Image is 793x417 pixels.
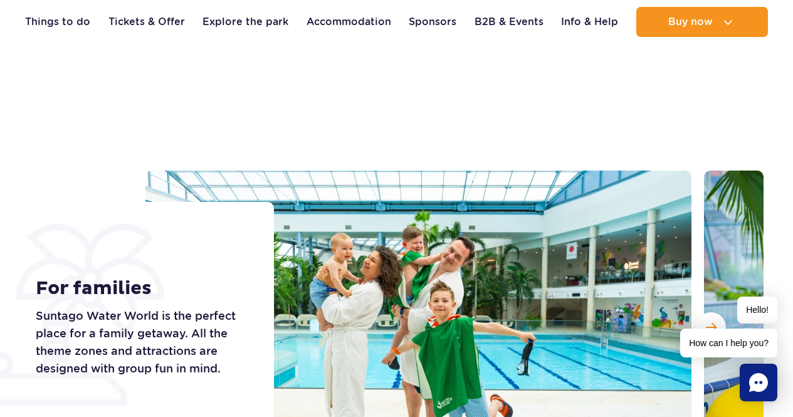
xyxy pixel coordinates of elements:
[475,7,544,37] a: B2B & Events
[740,364,777,401] div: Chat
[202,7,288,37] a: Explore the park
[668,16,713,28] span: Buy now
[737,297,777,324] span: Hello!
[636,7,768,37] button: Buy now
[561,7,618,37] a: Info & Help
[108,7,185,37] a: Tickets & Offer
[680,329,777,357] span: How can I help you?
[36,277,246,300] h1: For families
[25,7,90,37] a: Things to do
[307,7,391,37] a: Accommodation
[409,7,456,37] a: Sponsors
[36,307,246,377] p: Suntago Water World is the perfect place for a family getaway. All the theme zones and attraction...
